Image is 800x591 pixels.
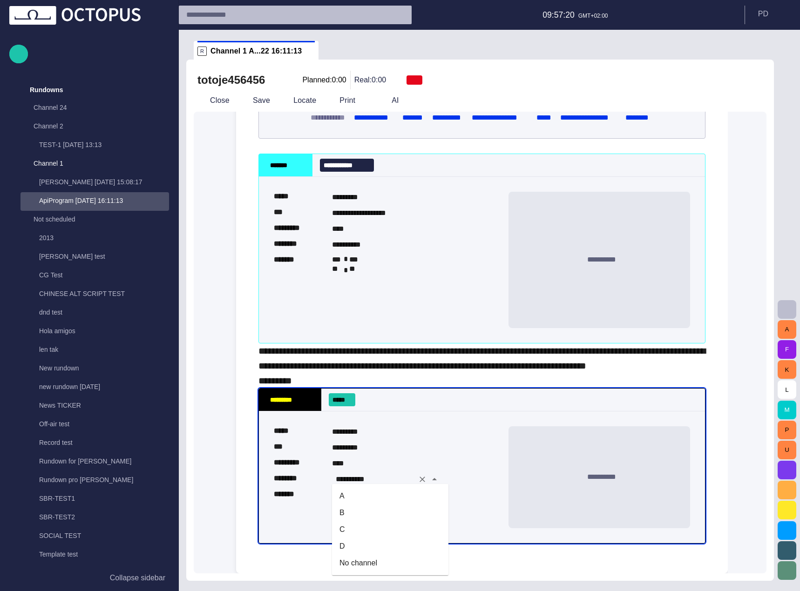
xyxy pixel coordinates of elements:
p: TEST-1 [DATE] 13:13 [39,140,169,149]
div: Off-air test [20,416,169,434]
div: SBR-TEST1 [20,490,169,509]
button: M [778,401,796,419]
div: new rundown [DATE] [20,378,169,397]
p: CHINESE ALT SCRIPT TEST [39,289,169,298]
button: Clear [416,473,429,486]
p: [PERSON_NAME] test [39,252,169,261]
p: Channel 1 [34,159,150,168]
button: Save [237,92,273,109]
p: dnd test [39,308,169,317]
p: ApiProgram [DATE] 16:11:13 [39,196,169,205]
p: Not scheduled [34,215,150,224]
button: Locate [277,92,319,109]
button: PD [751,6,794,22]
button: AI [375,92,402,109]
div: ApiProgram [DATE] 16:11:13 [20,192,169,211]
span: Channel 1 A...22 16:11:13 [210,47,302,56]
p: Rundown pro [PERSON_NAME] [39,475,169,484]
li: D [332,538,448,555]
p: Record test [39,438,169,447]
ul: main menu [9,81,169,569]
button: F [778,340,796,359]
div: [PERSON_NAME] [DATE] 15:08:17 [20,174,169,192]
p: SBR-TEST1 [39,494,169,503]
li: B [332,504,448,521]
img: Octopus News Room [9,6,141,25]
p: Rundowns [30,85,63,94]
div: Rundown pro [PERSON_NAME] [20,471,169,490]
p: Test bound mos [39,568,169,578]
p: SBR-TEST2 [39,512,169,522]
p: P D [758,8,768,20]
p: News TICKER [39,401,169,410]
div: SBR-TEST2 [20,509,169,527]
p: Hola amigos [39,326,169,336]
p: Channel 24 [34,103,150,112]
div: CG Test [20,267,169,285]
li: C [332,521,448,538]
button: Print [323,92,372,109]
p: CG Test [39,270,169,280]
p: Channel 2 [34,121,150,131]
div: RChannel 1 A...22 16:11:13 [194,41,319,60]
p: R [197,47,207,56]
button: Close [194,92,233,109]
button: P [778,421,796,439]
div: New rundown [20,360,169,378]
p: len tak [39,345,169,354]
div: [PERSON_NAME] test [20,248,169,267]
p: Rundown for [PERSON_NAME] [39,457,169,466]
p: New rundown [39,363,169,373]
div: Hola amigos [20,322,169,341]
p: Off-air test [39,419,169,429]
div: TEST-1 [DATE] 13:13 [20,136,169,155]
button: A [778,320,796,339]
div: 2013 [20,229,169,248]
div: dnd test [20,304,169,322]
div: len tak [20,341,169,360]
button: K [778,360,796,379]
p: SOCIAL TEST [39,531,169,540]
p: GMT+02:00 [578,12,608,20]
button: Close [428,473,441,486]
li: No channel [332,555,448,571]
div: Record test [20,434,169,453]
div: Rundown for [PERSON_NAME] [20,453,169,471]
button: Collapse sidebar [9,569,169,587]
p: Real: 0:00 [354,74,386,86]
p: Template test [39,550,169,559]
p: 2013 [39,233,169,242]
button: L [778,380,796,399]
div: Template test [20,546,169,564]
p: 09:57:20 [542,9,575,21]
p: Planned: 0:00 [302,74,346,86]
p: Collapse sidebar [110,572,165,584]
p: new rundown [DATE] [39,382,169,391]
div: Test bound mos [20,564,169,583]
li: A [332,488,448,504]
div: SOCIAL TEST [20,527,169,546]
p: [PERSON_NAME] [DATE] 15:08:17 [39,177,169,187]
div: CHINESE ALT SCRIPT TEST [20,285,169,304]
h2: totoje456456 [197,73,265,87]
div: News TICKER [20,397,169,416]
button: U [778,441,796,459]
